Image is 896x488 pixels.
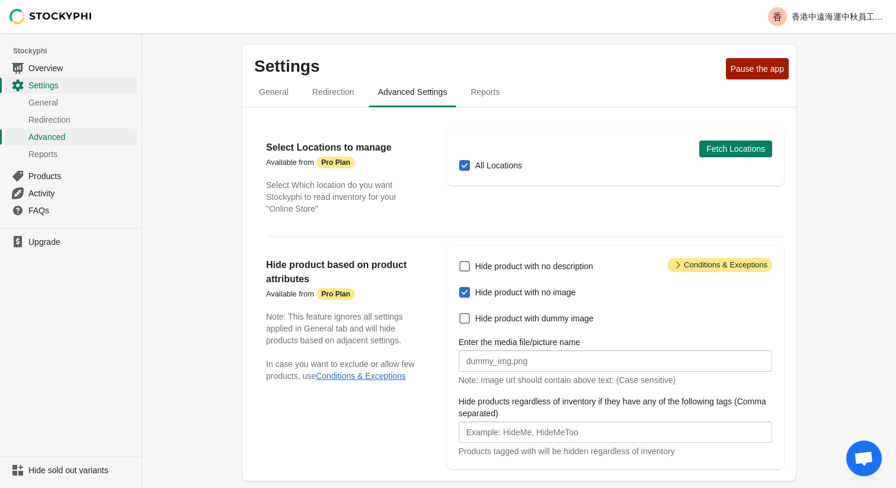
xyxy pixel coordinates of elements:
[266,260,407,284] strong: Hide product based on product attributes
[366,76,459,107] button: Advanced settings
[459,422,772,443] input: Example: HideMe, HideMeToo
[254,57,721,76] p: Settings
[475,160,522,171] span: All Locations
[5,202,137,219] a: FAQs
[5,111,137,128] a: Redirection
[266,179,423,215] p: Select Which location do you want Stockyphi to read inventory for your "Online Store"
[28,62,135,74] span: Overview
[459,395,772,419] label: Hide products regardless of inventory if they have any of the following tags (Comma separated)
[247,76,300,107] button: general
[266,289,314,298] span: Available from
[475,286,576,298] span: Hide product with no image
[667,258,772,272] span: Conditions & Exceptions
[266,158,314,167] span: Available from
[28,114,135,126] span: Redirection
[28,170,135,182] span: Products
[28,464,135,476] span: Hide sold out variants
[5,94,137,111] a: General
[266,358,423,382] p: In case you want to exclude or allow few products, use
[706,144,765,154] span: Fetch Locations
[5,184,137,202] a: Activity
[28,79,135,91] span: Settings
[9,9,92,24] img: Stockyphi
[726,58,789,79] button: Pause the app
[28,236,135,248] span: Upgrade
[846,441,882,476] div: Open chat
[5,59,137,76] a: Overview
[475,260,593,272] span: Hide product with no description
[28,187,135,199] span: Activity
[266,311,423,346] h3: Note: This feature ignores all settings applied in General tab and will hide products based on ad...
[792,12,887,21] p: 香港中遠海運中秋員工福利
[699,141,772,157] button: Fetch Locations
[5,234,137,250] a: Upgrade
[459,374,772,386] div: Note: Image url should contain above text: (Case sensitive)
[768,7,787,26] span: Avatar with initials 香
[459,336,580,348] label: Enter the media file/picture name
[13,45,142,57] span: Stockyphi
[475,312,594,324] span: Hide product with dummy image
[242,107,796,481] div: Advanced settings
[28,205,135,216] span: FAQs
[266,142,392,152] strong: Select Locations to manage
[763,5,891,28] button: Avatar with initials 香香港中遠海運中秋員工福利
[300,76,366,107] button: redirection
[5,128,137,145] a: Advanced
[5,167,137,184] a: Products
[321,158,350,167] strong: Pro Plan
[321,289,350,299] strong: Pro Plan
[5,145,137,162] a: Reports
[459,445,772,457] div: Products tagged with will be hidden regardless of inventory
[773,12,782,22] text: 香
[28,97,135,109] span: General
[5,462,137,479] a: Hide sold out variants
[459,350,772,372] input: dummy_img.png
[369,81,457,103] span: Advanced Settings
[316,371,406,381] button: Conditions & Exceptions
[731,64,784,74] span: Pause the app
[28,131,135,143] span: Advanced
[459,76,511,107] button: reports
[303,81,364,103] span: Redirection
[461,81,509,103] span: Reports
[28,148,135,160] span: Reports
[249,81,298,103] span: General
[5,76,137,94] a: Settings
